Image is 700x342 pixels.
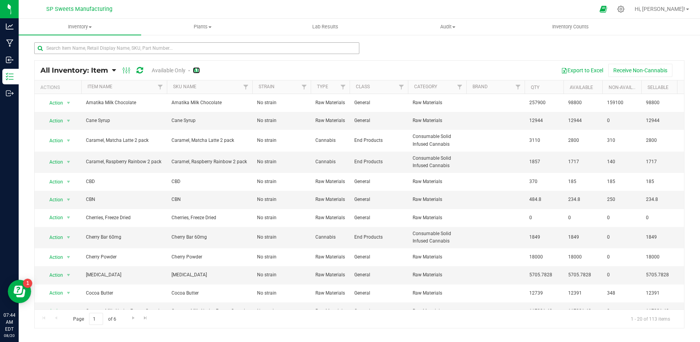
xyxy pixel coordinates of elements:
span: 257900 [529,99,559,106]
span: Cherries, Freeze Dried [171,214,248,222]
a: Inventory [19,19,141,35]
span: No strain [257,290,306,297]
span: Raw Materials [413,290,462,297]
span: No strain [257,99,306,106]
a: Qty [531,85,539,90]
span: No strain [257,271,306,279]
span: 1 - 20 of 113 items [625,313,676,325]
span: Coconut Milk, Native Forest, Organic [171,307,248,315]
span: 12944 [568,117,598,124]
span: Raw Materials [315,178,345,185]
inline-svg: Inbound [6,56,14,64]
span: 0 [607,214,637,222]
span: Inventory [19,23,141,30]
button: Receive Non-Cannabis [608,64,672,77]
p: 08/20 [3,333,15,339]
p: 07:44 AM EDT [3,312,15,333]
span: 5705.7828 [529,271,559,279]
span: No strain [257,253,306,261]
span: 12944 [529,117,559,124]
span: Cherries, Freeze Dried [86,214,162,222]
span: Action [42,288,63,298]
input: 1 [89,313,103,325]
inline-svg: Manufacturing [6,39,14,47]
span: General [354,290,403,297]
span: 3110 [529,137,559,144]
span: Caramel, Matcha Latte 2 pack [171,137,248,144]
span: select [64,270,73,281]
span: No strain [257,196,306,203]
a: Filter [298,80,311,94]
span: CBN [86,196,162,203]
span: 1849 [568,234,598,241]
span: 0 [607,307,637,315]
span: General [354,307,403,315]
div: Manage settings [616,5,626,13]
a: Filter [512,80,525,94]
a: All Inventory: Item [40,66,112,75]
span: Raw Materials [315,99,345,106]
span: 1717 [568,158,598,166]
span: General [354,253,403,261]
span: End Products [354,158,403,166]
span: select [64,98,73,108]
a: Inventory Counts [509,19,632,35]
span: No strain [257,137,306,144]
a: Class [356,84,370,89]
span: CBD [86,178,162,185]
span: 18000 [529,253,559,261]
span: Caramel, Raspberry Rainbow 2 pack [86,158,162,166]
span: 0 [646,214,675,222]
a: Strain [259,84,275,89]
span: Raw Materials [315,307,345,315]
a: Audit [387,19,509,35]
span: Raw Materials [315,253,345,261]
span: [MEDICAL_DATA] [86,271,162,279]
a: SKU Name [173,84,196,89]
a: Non-Available [609,85,643,90]
span: SP Sweets Manufacturing [46,6,112,12]
span: Action [42,212,63,223]
span: select [64,157,73,168]
span: 0 [607,234,637,241]
span: Consumable Solid Infused Cannabis [413,155,462,169]
span: [MEDICAL_DATA] [171,271,248,279]
iframe: Resource center unread badge [23,279,32,288]
a: Available [570,85,593,90]
span: 98800 [646,99,675,106]
span: Cane Syrup [171,117,248,124]
span: select [64,288,73,298]
span: 348 [607,290,637,297]
span: 0 [529,214,559,222]
span: Cannabis [315,234,345,241]
span: End Products [354,137,403,144]
span: Cannabis [315,137,345,144]
span: Raw Materials [413,307,462,315]
span: Amatika Milk Chocolate [171,99,248,106]
span: No strain [257,307,306,315]
span: 12739 [529,290,559,297]
span: Cherry Powder [86,253,162,261]
button: Export to Excel [556,64,608,77]
span: Audit [387,23,509,30]
a: Filter [453,80,466,94]
a: Filter [395,80,408,94]
span: 185 [568,178,598,185]
span: Raw Materials [315,196,345,203]
span: Action [42,98,63,108]
span: Action [42,157,63,168]
span: Action [42,115,63,126]
span: Amatika Milk Chocolate [86,99,162,106]
span: CBN [171,196,248,203]
div: Actions [40,85,78,90]
span: Raw Materials [413,253,462,261]
span: General [354,271,403,279]
span: 140 [607,158,637,166]
span: 0 [568,214,598,222]
span: Raw Materials [315,271,345,279]
span: End Products [354,234,403,241]
span: Caramel, Raspberry Rainbow 2 pack [171,158,248,166]
span: Open Ecommerce Menu [595,2,612,17]
span: General [354,196,403,203]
